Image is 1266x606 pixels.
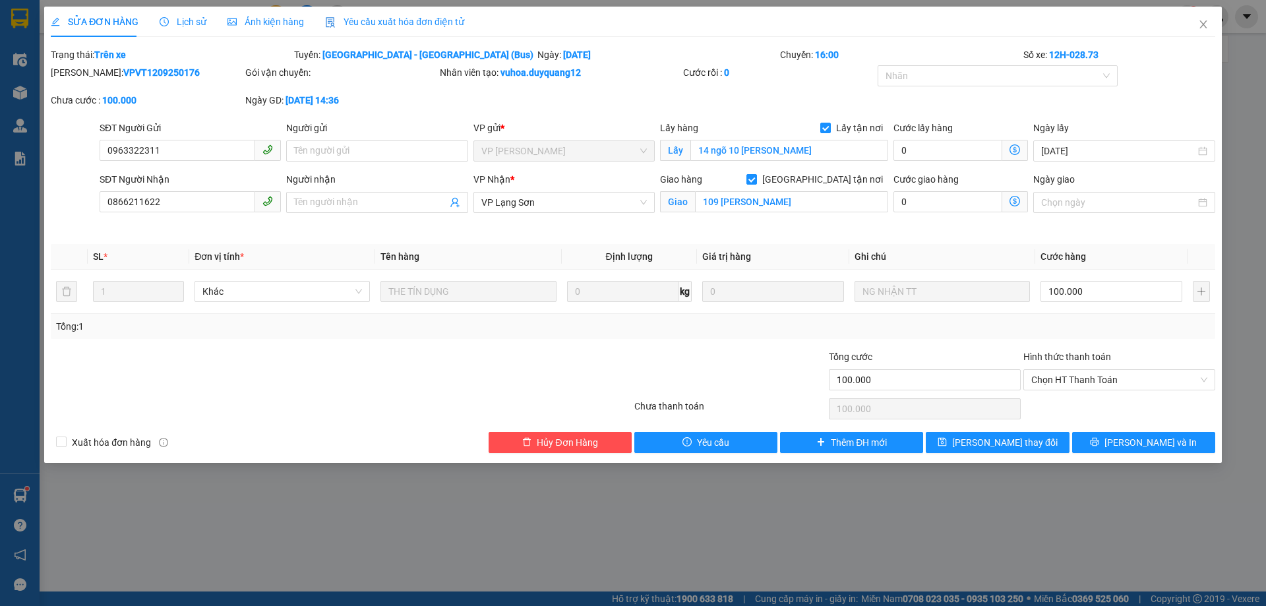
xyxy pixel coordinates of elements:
div: Số xe: [1022,47,1217,62]
div: Trạng thái: [49,47,293,62]
span: Tên hàng [380,251,419,262]
input: Cước lấy hàng [893,140,1002,161]
input: VD: Bàn, Ghế [380,281,556,302]
span: [PERSON_NAME] thay đổi [952,435,1058,450]
span: Thêm ĐH mới [831,435,887,450]
div: Người nhận [286,172,467,187]
span: Giá trị hàng [702,251,751,262]
span: Lấy tận nơi [831,121,888,135]
button: exclamation-circleYêu cầu [634,432,777,453]
button: plus [1193,281,1210,302]
span: Định lượng [606,251,653,262]
input: Lấy tận nơi [690,140,888,161]
label: Ngày lấy [1033,123,1069,133]
span: VP Minh Khai [481,141,647,161]
button: deleteHủy Đơn Hàng [489,432,632,453]
span: save [938,437,947,448]
span: dollar-circle [1010,196,1020,206]
input: Ngày lấy [1041,144,1195,158]
input: Ngày giao [1041,195,1195,210]
span: clock-circle [160,17,169,26]
button: Close [1185,7,1222,44]
span: Lấy [660,140,690,161]
div: Ngày: [536,47,779,62]
div: Chuyến: [779,47,1022,62]
div: Chưa cước : [51,93,243,107]
span: user-add [450,197,460,208]
b: [GEOGRAPHIC_DATA] - [GEOGRAPHIC_DATA] (Bus) [322,49,533,60]
button: plusThêm ĐH mới [780,432,923,453]
button: delete [56,281,77,302]
input: 0 [702,281,844,302]
span: close [1198,19,1209,30]
span: edit [51,17,60,26]
span: plus [816,437,826,448]
label: Hình thức thanh toán [1023,351,1111,362]
span: Tổng cước [829,351,872,362]
span: SL [93,251,104,262]
label: Cước lấy hàng [893,123,953,133]
span: Yêu cầu xuất hóa đơn điện tử [325,16,464,27]
b: 12H-028.73 [1049,49,1099,60]
b: [DATE] 14:36 [286,95,339,106]
span: Lấy hàng [660,123,698,133]
span: phone [262,196,273,206]
label: Cước giao hàng [893,174,959,185]
span: [GEOGRAPHIC_DATA] tận nơi [757,172,888,187]
button: printer[PERSON_NAME] và In [1072,432,1215,453]
div: SĐT Người Gửi [100,121,281,135]
span: kg [678,281,692,302]
b: vuhoa.duyquang12 [500,67,581,78]
div: Chưa thanh toán [633,399,828,422]
div: Cước rồi : [683,65,875,80]
span: Yêu cầu [697,435,729,450]
span: Giao [660,191,695,212]
span: printer [1090,437,1099,448]
div: VP gửi [473,121,655,135]
div: SĐT Người Nhận [100,172,281,187]
b: 16:00 [815,49,839,60]
div: Người gửi [286,121,467,135]
button: save[PERSON_NAME] thay đổi [926,432,1069,453]
span: SỬA ĐƠN HÀNG [51,16,138,27]
label: Ngày giao [1033,174,1075,185]
div: Ngày GD: [245,93,437,107]
b: 0 [724,67,729,78]
div: Tổng: 1 [56,319,489,334]
span: VP Lạng Sơn [481,193,647,212]
span: phone [262,144,273,155]
span: Ảnh kiện hàng [227,16,304,27]
th: Ghi chú [849,244,1035,270]
span: Xuất hóa đơn hàng [67,435,156,450]
input: Giao tận nơi [695,191,888,212]
input: Cước giao hàng [893,191,1002,212]
span: Hủy Đơn Hàng [537,435,597,450]
div: Gói vận chuyển: [245,65,437,80]
span: Lịch sử [160,16,206,27]
b: [DATE] [563,49,591,60]
span: Cước hàng [1040,251,1086,262]
div: Tuyến: [293,47,536,62]
span: picture [227,17,237,26]
span: Chọn HT Thanh Toán [1031,370,1207,390]
b: VPVT1209250176 [123,67,200,78]
span: VP Nhận [473,174,510,185]
input: Ghi Chú [855,281,1030,302]
span: Khác [202,282,362,301]
span: [PERSON_NAME] và In [1104,435,1197,450]
div: Nhân viên tạo: [440,65,680,80]
span: exclamation-circle [682,437,692,448]
b: Trên xe [94,49,126,60]
span: Đơn vị tính [195,251,244,262]
span: info-circle [159,438,168,447]
span: delete [522,437,531,448]
span: Giao hàng [660,174,702,185]
img: icon [325,17,336,28]
div: [PERSON_NAME]: [51,65,243,80]
b: 100.000 [102,95,136,106]
span: dollar-circle [1010,144,1020,155]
